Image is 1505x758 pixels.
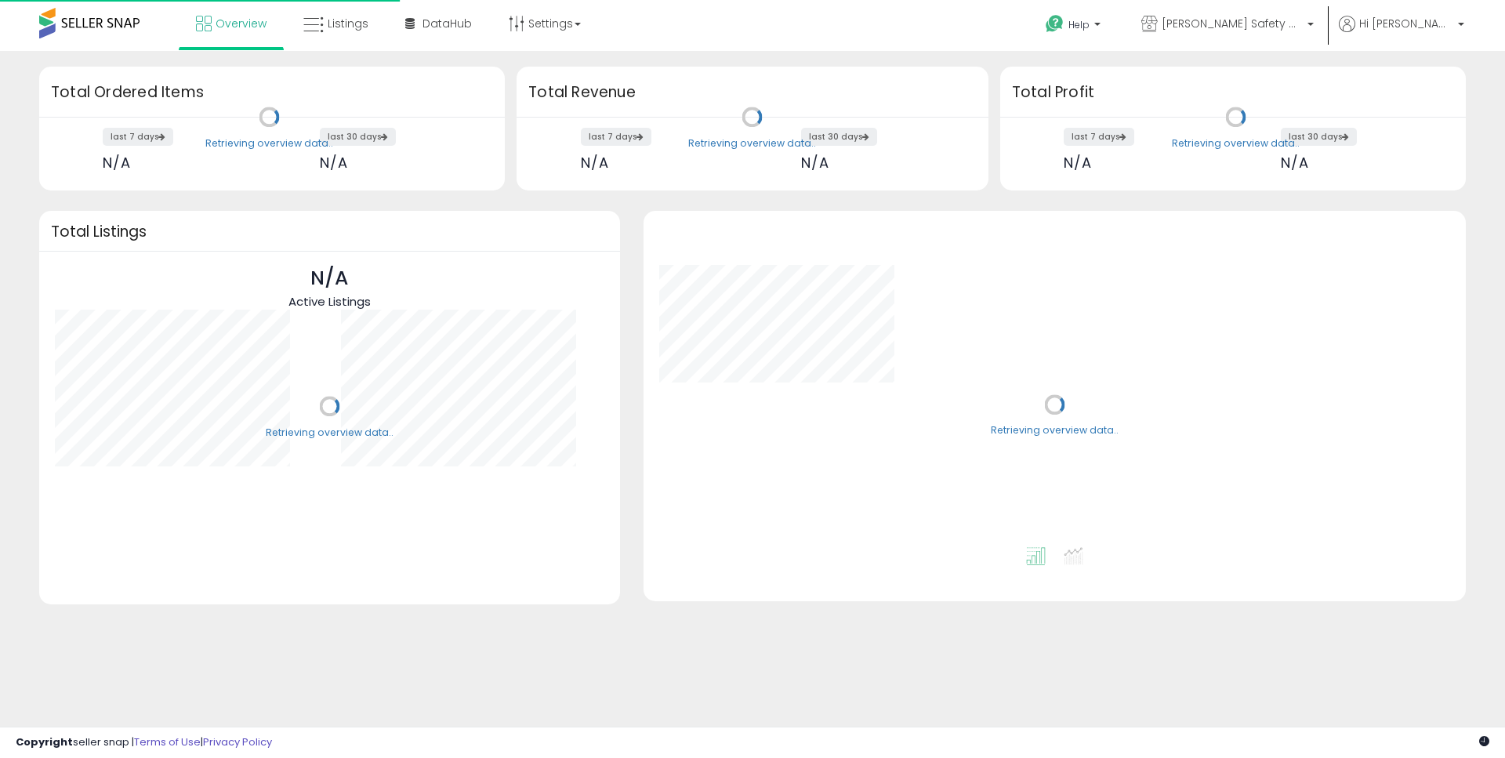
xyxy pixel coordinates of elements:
[1172,136,1300,151] div: Retrieving overview data..
[1033,2,1116,51] a: Help
[1359,16,1453,31] span: Hi [PERSON_NAME]
[688,136,816,151] div: Retrieving overview data..
[205,136,333,151] div: Retrieving overview data..
[216,16,267,31] span: Overview
[991,424,1119,438] div: Retrieving overview data..
[1068,18,1090,31] span: Help
[422,16,472,31] span: DataHub
[1339,16,1464,51] a: Hi [PERSON_NAME]
[266,426,393,440] div: Retrieving overview data..
[1045,14,1064,34] i: Get Help
[1162,16,1303,31] span: [PERSON_NAME] Safety & Supply
[328,16,368,31] span: Listings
